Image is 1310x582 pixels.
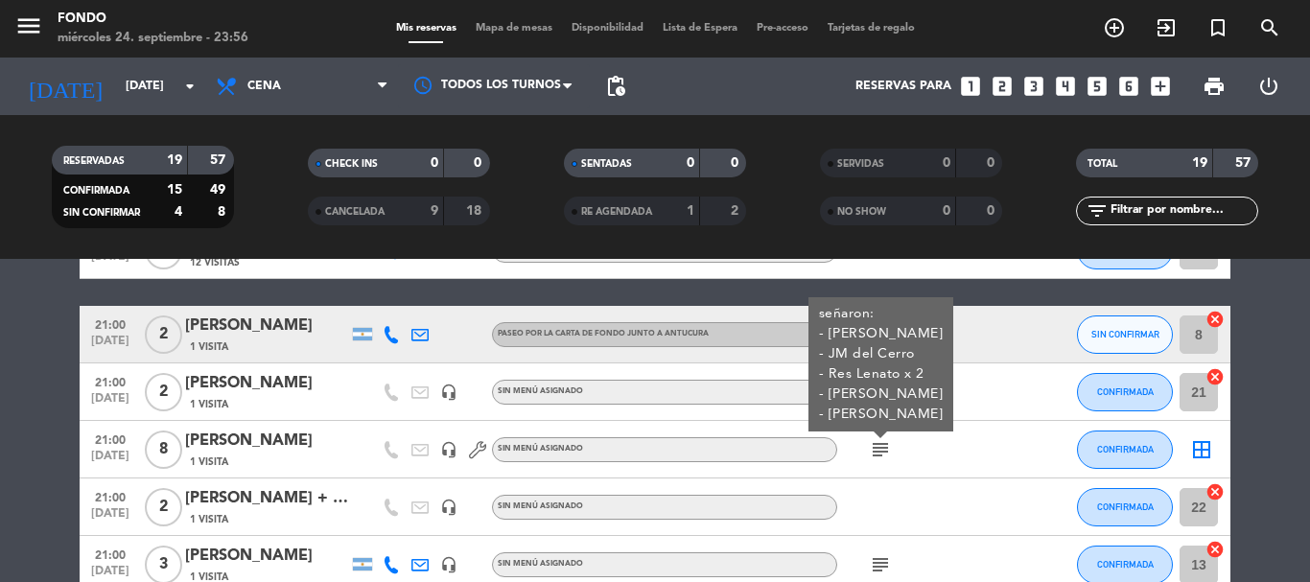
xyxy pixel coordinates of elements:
strong: 2 [731,204,742,218]
span: TOTAL [1088,159,1117,169]
span: Sin menú asignado [498,560,583,568]
span: Pre-acceso [747,23,818,34]
span: [DATE] [86,450,134,472]
span: 8 [145,431,182,469]
strong: 0 [987,156,998,170]
div: [PERSON_NAME] + gerente Antucura [185,486,348,511]
div: [PERSON_NAME] [185,429,348,454]
button: SIN CONFIRMAR [1077,315,1173,354]
i: headset_mic [440,556,457,573]
span: CONFIRMADA [1097,501,1154,512]
span: 21:00 [86,313,134,335]
strong: 0 [943,204,950,218]
span: SENTADAS [581,159,632,169]
span: CONFIRMADA [1097,559,1154,570]
strong: 57 [210,153,229,167]
i: filter_list [1086,199,1109,222]
span: RESERVADAS [63,156,125,166]
i: looks_4 [1053,74,1078,99]
i: subject [869,553,892,576]
i: power_settings_new [1257,75,1280,98]
span: Sin menú asignado [498,502,583,510]
i: headset_mic [440,441,457,458]
i: add_circle_outline [1103,16,1126,39]
i: looks_one [958,74,983,99]
span: CANCELADA [325,207,385,217]
span: 1 Visita [190,512,228,527]
span: SIN CONFIRMAR [1091,329,1159,339]
span: SIN CONFIRMAR [63,208,140,218]
span: CONFIRMADA [63,186,129,196]
span: SERVIDAS [837,159,884,169]
i: border_all [1190,438,1213,461]
span: [DATE] [86,507,134,529]
span: CONFIRMADA [1097,386,1154,397]
strong: 1 [687,204,694,218]
i: menu [14,12,43,40]
strong: 18 [466,204,485,218]
div: [PERSON_NAME] [185,371,348,396]
i: subject [869,438,892,461]
strong: 0 [474,156,485,170]
div: [PERSON_NAME] [185,314,348,338]
div: Fondo [58,10,248,29]
span: 2 [145,315,182,354]
span: Tarjetas de regalo [818,23,924,34]
span: 21:00 [86,543,134,565]
strong: 0 [731,156,742,170]
i: headset_mic [440,499,457,516]
i: add_box [1148,74,1173,99]
span: NO SHOW [837,207,886,217]
i: search [1258,16,1281,39]
span: 21:00 [86,428,134,450]
strong: 4 [175,205,182,219]
span: Cena [247,80,281,93]
span: 21:00 [86,485,134,507]
i: [DATE] [14,65,116,107]
strong: 19 [1192,156,1207,170]
span: CONFIRMADA [1097,444,1154,454]
span: 2 [145,488,182,526]
div: señaron: - [PERSON_NAME] - JM del Cerro - Res Lenato x 2 - [PERSON_NAME] - [PERSON_NAME] [819,304,944,425]
strong: 0 [431,156,438,170]
div: miércoles 24. septiembre - 23:56 [58,29,248,48]
span: 1 Visita [190,454,228,470]
span: CHECK INS [325,159,378,169]
button: CONFIRMADA [1077,373,1173,411]
i: looks_5 [1085,74,1110,99]
strong: 15 [167,183,182,197]
i: arrow_drop_down [178,75,201,98]
i: headset_mic [440,384,457,401]
span: 1 Visita [190,397,228,412]
span: [DATE] [86,392,134,414]
span: pending_actions [604,75,627,98]
strong: 9 [431,204,438,218]
i: looks_3 [1021,74,1046,99]
span: 12 Visitas [190,255,240,270]
i: exit_to_app [1155,16,1178,39]
input: Filtrar por nombre... [1109,200,1257,221]
span: 21:00 [86,370,134,392]
strong: 0 [987,204,998,218]
i: cancel [1205,367,1225,386]
span: 2 [145,373,182,411]
strong: 8 [218,205,229,219]
span: Reservas para [855,80,951,93]
strong: 57 [1235,156,1254,170]
span: RE AGENDADA [581,207,652,217]
i: looks_6 [1116,74,1141,99]
button: CONFIRMADA [1077,431,1173,469]
strong: 49 [210,183,229,197]
span: Sin menú asignado [498,445,583,453]
i: cancel [1205,540,1225,559]
strong: 19 [167,153,182,167]
button: CONFIRMADA [1077,488,1173,526]
span: Disponibilidad [562,23,653,34]
span: 1 Visita [190,339,228,355]
span: [DATE] [86,335,134,357]
span: print [1203,75,1226,98]
span: Lista de Espera [653,23,747,34]
span: Mis reservas [386,23,466,34]
div: [PERSON_NAME] [185,544,348,569]
strong: 0 [943,156,950,170]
